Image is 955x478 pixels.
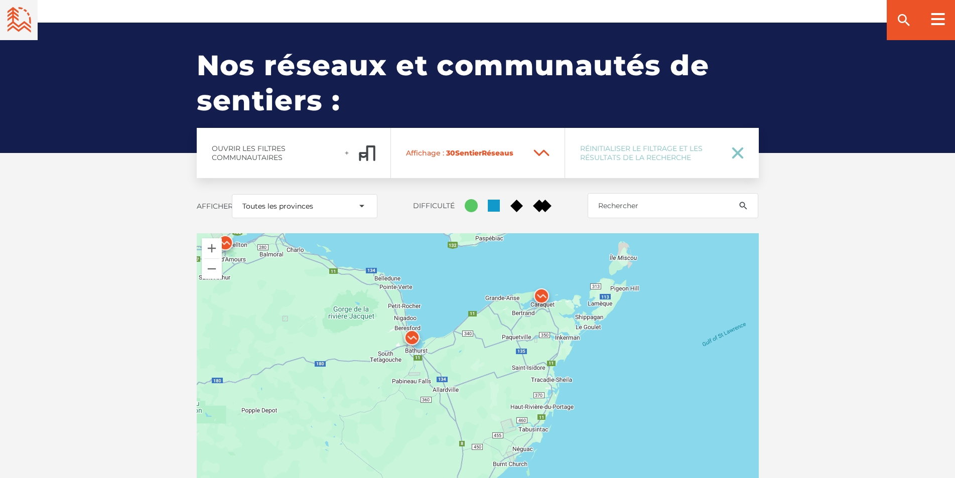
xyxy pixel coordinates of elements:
[197,128,391,178] a: Ouvrir les filtres communautairesadd
[212,144,343,162] span: Ouvrir les filtres communautaires
[197,23,759,153] h2: Nos réseaux et communautés de sentiers :
[509,148,513,157] span: s
[580,144,719,162] span: Réinitialiser le filtrage et les résultats de la recherche
[565,128,759,178] a: Réinitialiser le filtrage et les résultats de la recherche
[446,148,455,157] span: 30
[202,259,222,279] button: Zoom arrière
[482,148,509,157] span: Réseau
[413,201,455,210] label: Difficulté
[728,193,758,218] button: search
[343,149,350,156] ion-icon: add
[406,148,444,157] span: Affichage :
[588,193,758,218] input: Rechercher
[202,238,222,258] button: Zoom avant
[406,148,524,157] span: Sentier
[896,12,912,28] ion-icon: search
[738,201,748,211] ion-icon: search
[197,202,222,211] label: Afficher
